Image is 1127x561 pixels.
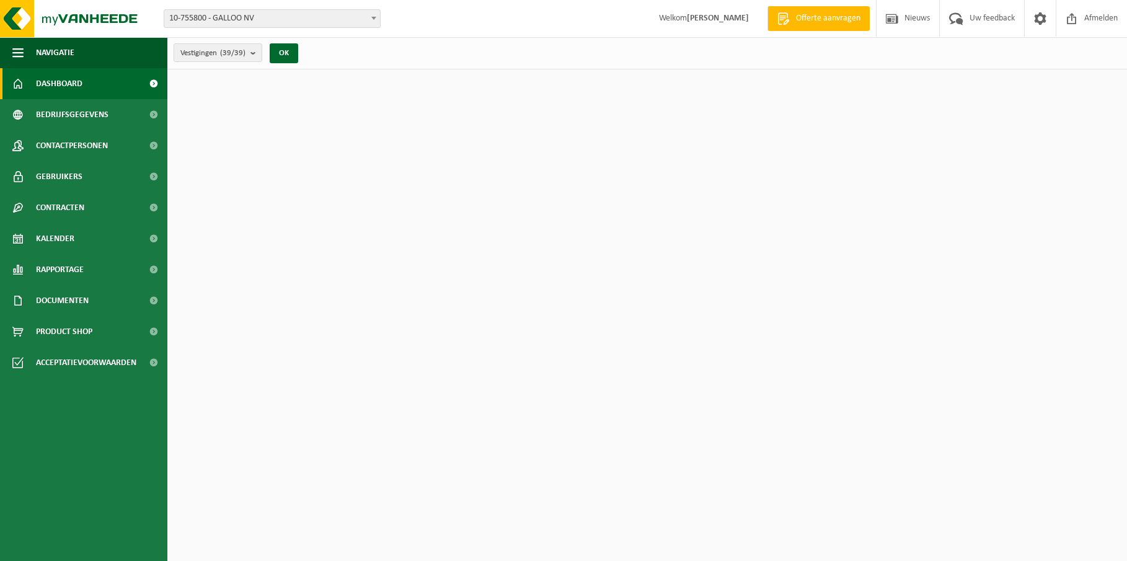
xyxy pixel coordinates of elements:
[180,44,245,63] span: Vestigingen
[36,254,84,285] span: Rapportage
[36,68,82,99] span: Dashboard
[164,10,380,27] span: 10-755800 - GALLOO NV
[220,49,245,57] count: (39/39)
[36,37,74,68] span: Navigatie
[36,161,82,192] span: Gebruikers
[36,192,84,223] span: Contracten
[793,12,864,25] span: Offerte aanvragen
[36,99,108,130] span: Bedrijfsgegevens
[767,6,870,31] a: Offerte aanvragen
[36,285,89,316] span: Documenten
[36,347,136,378] span: Acceptatievoorwaarden
[164,9,381,28] span: 10-755800 - GALLOO NV
[36,316,92,347] span: Product Shop
[174,43,262,62] button: Vestigingen(39/39)
[270,43,298,63] button: OK
[36,130,108,161] span: Contactpersonen
[36,223,74,254] span: Kalender
[687,14,749,23] strong: [PERSON_NAME]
